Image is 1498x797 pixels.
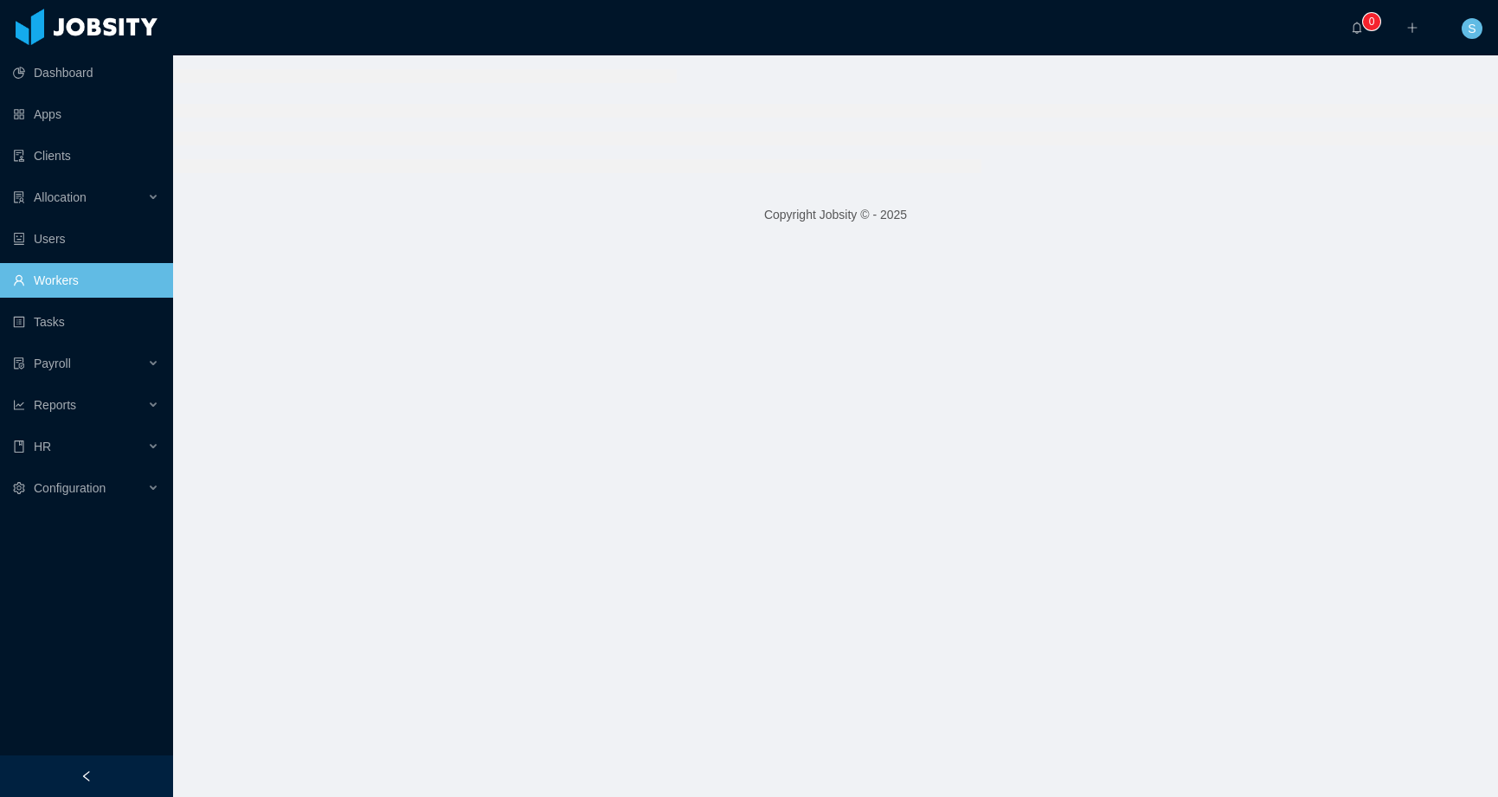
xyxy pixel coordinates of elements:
[13,357,25,370] i: icon: file-protect
[13,263,159,298] a: icon: userWorkers
[1363,13,1380,30] sup: 0
[13,482,25,494] i: icon: setting
[34,190,87,204] span: Allocation
[173,185,1498,245] footer: Copyright Jobsity © - 2025
[13,55,159,90] a: icon: pie-chartDashboard
[1406,22,1418,34] i: icon: plus
[34,357,71,370] span: Payroll
[13,222,159,256] a: icon: robotUsers
[34,481,106,495] span: Configuration
[1468,18,1475,39] span: S
[13,138,159,173] a: icon: auditClients
[13,440,25,453] i: icon: book
[13,305,159,339] a: icon: profileTasks
[13,399,25,411] i: icon: line-chart
[13,97,159,132] a: icon: appstoreApps
[34,440,51,453] span: HR
[13,191,25,203] i: icon: solution
[34,398,76,412] span: Reports
[1351,22,1363,34] i: icon: bell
